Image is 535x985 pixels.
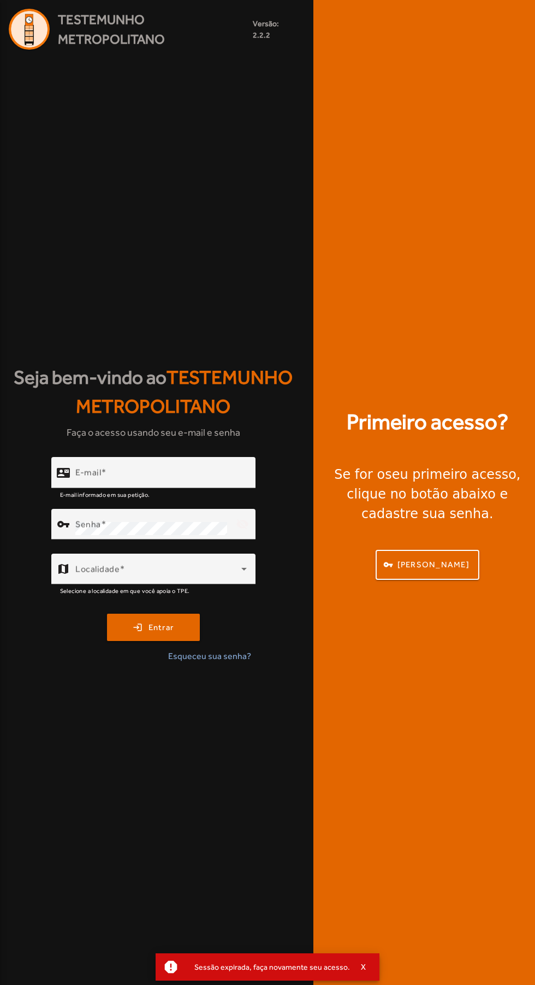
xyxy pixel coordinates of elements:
[9,9,50,50] img: Logo Agenda
[75,467,101,478] mat-label: E-mail
[326,465,528,524] div: Se for o , clique no botão abaixo e cadastre sua senha.
[76,366,293,417] span: Testemunho Metropolitano
[186,959,350,975] div: Sessão expirada, faça novamente seu acesso.
[168,650,251,663] span: Esqueceu sua senha?
[253,18,298,41] small: Versão: 2.2.2
[229,511,255,537] mat-icon: visibility_off
[107,614,200,641] button: Entrar
[397,559,469,571] span: [PERSON_NAME]
[57,562,70,575] mat-icon: map
[376,550,479,580] button: [PERSON_NAME]
[350,962,377,972] button: X
[57,466,70,479] mat-icon: contact_mail
[60,488,150,500] mat-hint: E-mail informado em sua petição.
[57,518,70,531] mat-icon: vpn_key
[361,962,366,972] span: X
[75,564,120,574] mat-label: Localidade
[67,425,240,440] span: Faça o acesso usando seu e-mail e senha
[75,519,101,530] mat-label: Senha
[60,584,190,596] mat-hint: Selecione a localidade em que você apoia o TPE.
[347,406,508,438] strong: Primeiro acesso?
[385,467,516,482] strong: seu primeiro acesso
[148,621,174,634] span: Entrar
[58,10,253,49] span: Testemunho Metropolitano
[163,959,179,975] mat-icon: report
